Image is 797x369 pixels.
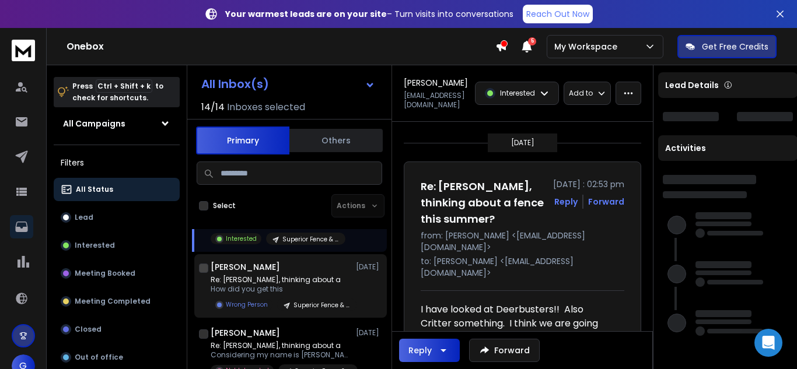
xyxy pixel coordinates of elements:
[201,100,225,114] span: 14 / 14
[54,290,180,313] button: Meeting Completed
[226,300,268,309] p: Wrong Person
[211,341,351,350] p: Re: [PERSON_NAME], thinking about a
[523,5,593,23] a: Reach Out Now
[211,327,280,339] h1: [PERSON_NAME]
[528,37,536,45] span: 5
[677,35,777,58] button: Get Free Credits
[213,201,236,210] label: Select
[76,185,113,194] p: All Status
[526,8,589,20] p: Reach Out Now
[293,301,349,310] p: Superior Fence & Rail | [DATE] | AudienceSend
[754,329,782,357] div: Open Intercom Messenger
[282,235,338,244] p: Superior Fence & Rail | [DATE] | AudienceSend
[192,72,384,96] button: All Inbox(s)
[211,275,351,284] p: Re: [PERSON_NAME], thinking about a
[201,78,269,90] h1: All Inbox(s)
[75,325,102,334] p: Closed
[356,328,382,338] p: [DATE]
[227,100,305,114] h3: Inboxes selected
[72,80,163,104] p: Press to check for shortcuts.
[211,350,351,360] p: Considering my name is [PERSON_NAME],
[211,284,351,294] p: How did you get this
[75,213,93,222] p: Lead
[75,297,151,306] p: Meeting Completed
[96,79,152,93] span: Ctrl + Shift + k
[75,269,135,278] p: Meeting Booked
[421,230,624,253] p: from: [PERSON_NAME] <[EMAIL_ADDRESS][DOMAIN_NAME]>
[665,79,719,91] p: Lead Details
[54,318,180,341] button: Closed
[12,40,35,61] img: logo
[356,262,382,272] p: [DATE]
[553,178,624,190] p: [DATE] : 02:53 pm
[54,262,180,285] button: Meeting Booked
[569,89,593,98] p: Add to
[225,8,387,20] strong: Your warmest leads are on your site
[54,154,180,171] h3: Filters
[289,128,383,153] button: Others
[75,353,123,362] p: Out of office
[54,178,180,201] button: All Status
[404,77,468,89] h1: [PERSON_NAME]
[54,206,180,229] button: Lead
[196,126,289,154] button: Primary
[226,234,257,243] p: Interested
[469,339,540,362] button: Forward
[399,339,460,362] button: Reply
[54,346,180,369] button: Out of office
[511,138,534,147] p: [DATE]
[421,255,624,279] p: to: [PERSON_NAME] <[EMAIL_ADDRESS][DOMAIN_NAME]>
[421,178,546,227] h1: Re: [PERSON_NAME], thinking about a fence this summer?
[588,196,624,208] div: Forward
[404,91,468,110] p: [EMAIL_ADDRESS][DOMAIN_NAME]
[54,112,180,135] button: All Campaigns
[702,41,768,52] p: Get Free Credits
[211,261,280,273] h1: [PERSON_NAME]
[225,8,513,20] p: – Turn visits into conversations
[63,118,125,129] h1: All Campaigns
[500,89,535,98] p: Interested
[408,345,432,356] div: Reply
[54,234,180,257] button: Interested
[75,241,115,250] p: Interested
[67,40,495,54] h1: Onebox
[421,303,615,359] div: I have looked at Deerbusters!! Also Critter something. I think we are going with one of them, but...
[554,196,578,208] button: Reply
[554,41,622,52] p: My Workspace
